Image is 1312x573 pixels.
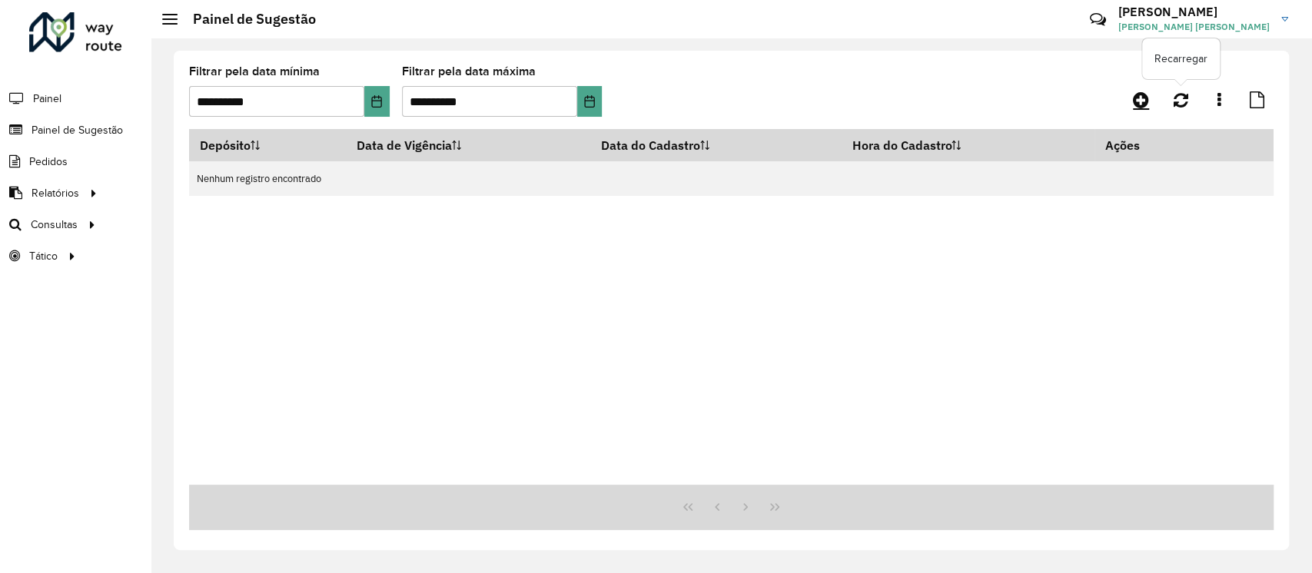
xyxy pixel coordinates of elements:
[1142,38,1220,79] div: Recarregar
[1118,20,1270,34] span: [PERSON_NAME] [PERSON_NAME]
[189,161,1274,196] td: Nenhum registro encontrado
[364,86,390,117] button: Choose Date
[32,122,123,138] span: Painel de Sugestão
[590,129,842,161] th: Data do Cadastro
[33,91,61,107] span: Painel
[1094,129,1187,161] th: Ações
[842,129,1094,161] th: Hora do Cadastro
[189,62,320,81] label: Filtrar pela data mínima
[347,129,590,161] th: Data de Vigência
[189,129,347,161] th: Depósito
[32,185,79,201] span: Relatórios
[1081,3,1114,36] a: Contato Rápido
[29,248,58,264] span: Tático
[178,11,316,28] h2: Painel de Sugestão
[29,154,68,170] span: Pedidos
[1118,5,1270,19] h3: [PERSON_NAME]
[402,62,536,81] label: Filtrar pela data máxima
[577,86,603,117] button: Choose Date
[31,217,78,233] span: Consultas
